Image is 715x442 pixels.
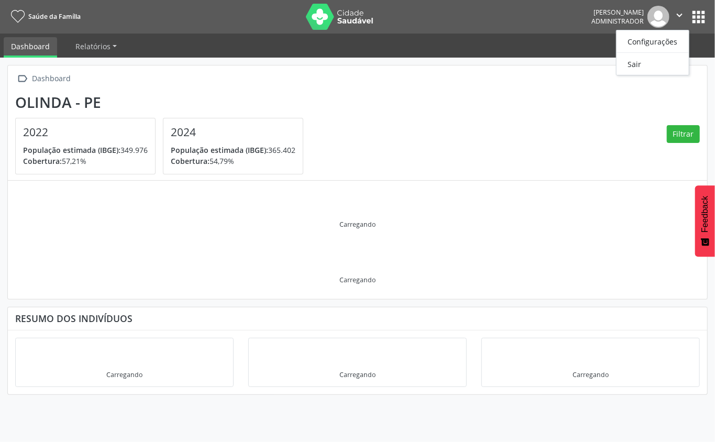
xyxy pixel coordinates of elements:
button: Filtrar [667,125,700,143]
span: Cobertura: [171,156,210,166]
span: População estimada (IBGE): [23,145,120,155]
div: Olinda - PE [15,94,311,111]
h4: 2024 [171,126,295,139]
span: Cobertura: [23,156,62,166]
i:  [674,9,685,21]
button:  [669,6,689,28]
p: 365.402 [171,145,295,156]
div: Carregando [106,370,142,379]
span: Administrador [591,17,644,26]
div: [PERSON_NAME] [591,8,644,17]
span: População estimada (IBGE): [171,145,268,155]
a: Configurações [617,34,689,49]
ul:  [616,30,689,75]
div: Carregando [573,370,609,379]
span: Saúde da Família [28,12,81,21]
i:  [15,71,30,86]
div: Carregando [339,370,376,379]
p: 54,79% [171,156,295,167]
a: Saúde da Família [7,8,81,25]
a: Relatórios [68,37,124,56]
div: Dashboard [30,71,73,86]
button: Feedback - Mostrar pesquisa [695,185,715,257]
img: img [647,6,669,28]
div: Resumo dos indivíduos [15,313,700,324]
div: Carregando [339,220,376,229]
span: Relatórios [75,41,111,51]
button: apps [689,8,708,26]
p: 57,21% [23,156,148,167]
a:  Dashboard [15,71,73,86]
h4: 2022 [23,126,148,139]
span: Feedback [700,196,710,233]
a: Dashboard [4,37,57,58]
a: Sair [617,57,689,71]
div: Carregando [339,275,376,284]
p: 349.976 [23,145,148,156]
